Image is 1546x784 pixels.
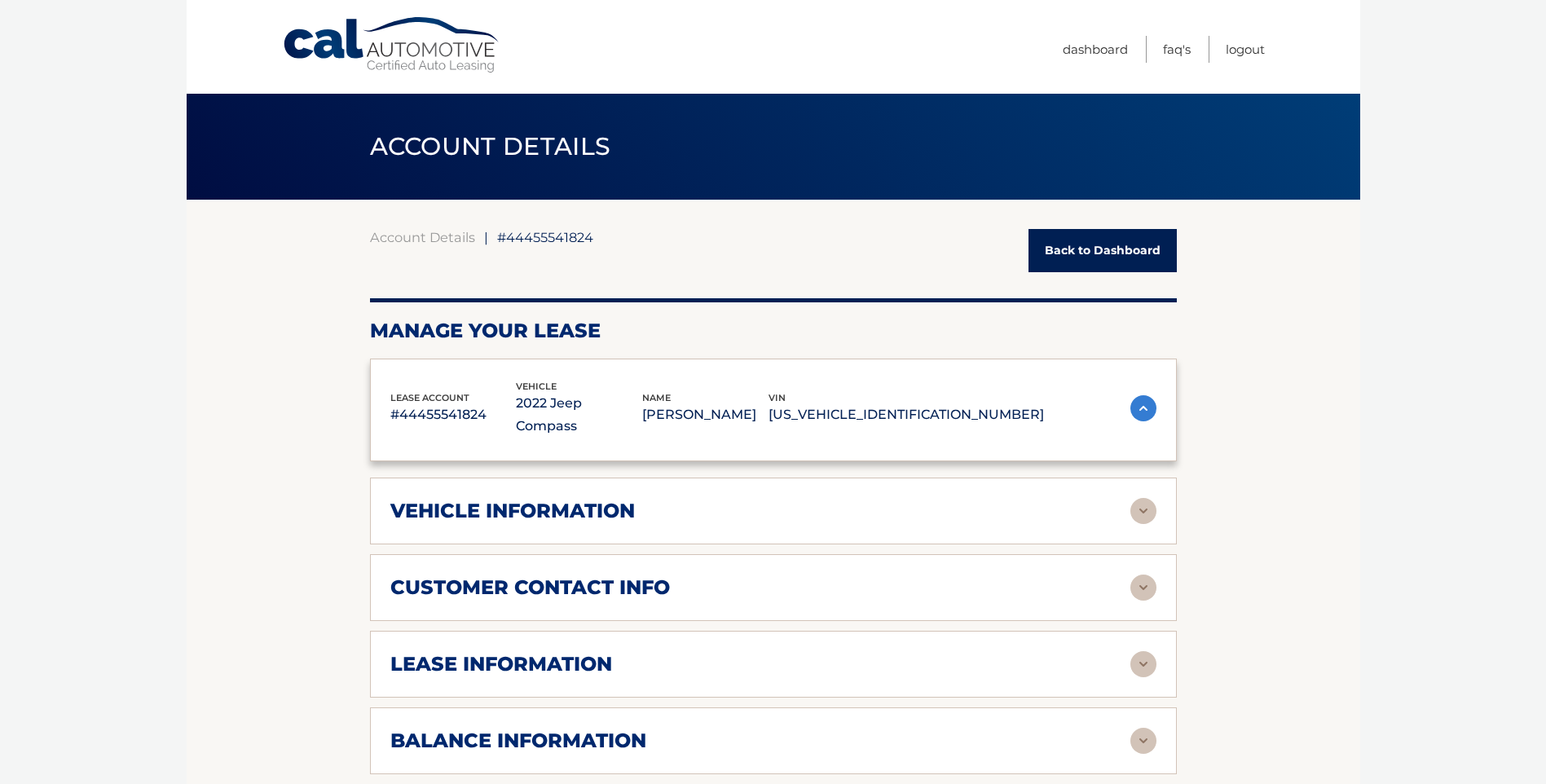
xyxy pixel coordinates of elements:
[390,729,646,753] h2: balance information
[370,131,611,161] span: ACCOUNT DETAILS
[1130,498,1156,524] img: accordion-rest.svg
[390,499,635,523] h2: vehicle information
[370,229,475,245] a: Account Details
[390,652,612,676] h2: lease information
[390,575,670,600] h2: customer contact info
[1130,651,1156,677] img: accordion-rest.svg
[769,392,786,403] span: vin
[370,319,1177,343] h2: Manage Your Lease
[516,392,642,438] p: 2022 Jeep Compass
[642,403,769,426] p: [PERSON_NAME]
[390,403,517,426] p: #44455541824
[1130,395,1156,421] img: accordion-active.svg
[1226,36,1265,63] a: Logout
[497,229,593,245] span: #44455541824
[769,403,1044,426] p: [US_VEHICLE_IDENTIFICATION_NUMBER]
[1163,36,1191,63] a: FAQ's
[282,16,502,74] a: Cal Automotive
[516,381,557,392] span: vehicle
[390,392,469,403] span: lease account
[1063,36,1128,63] a: Dashboard
[642,392,671,403] span: name
[484,229,488,245] span: |
[1130,728,1156,754] img: accordion-rest.svg
[1028,229,1177,272] a: Back to Dashboard
[1130,575,1156,601] img: accordion-rest.svg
